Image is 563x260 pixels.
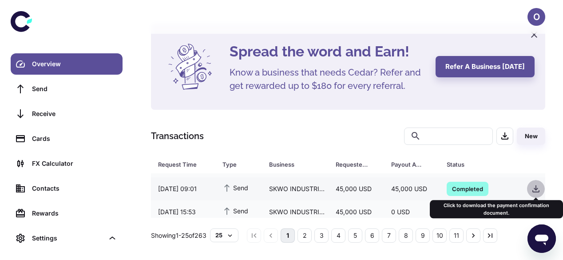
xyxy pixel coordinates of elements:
[222,183,248,192] span: Send
[210,228,238,242] button: 25
[447,158,502,171] div: Status
[32,208,117,218] div: Rewards
[32,159,117,168] div: FX Calculator
[281,228,295,243] button: page 1
[262,180,329,197] div: SKWO INDUSTRIAL CO.,LIMITED
[365,228,379,243] button: Go to page 6
[151,204,215,220] div: [DATE] 15:53
[430,200,563,218] div: Click to download the payment confirmation document.
[222,158,247,171] div: Type
[391,158,424,171] div: Payout Amount
[329,204,384,220] div: 45,000 USD
[11,128,123,149] a: Cards
[336,158,381,171] span: Requested Amount
[32,134,117,144] div: Cards
[11,228,123,249] div: Settings
[246,228,499,243] nav: pagination navigation
[336,158,369,171] div: Requested Amount
[32,59,117,69] div: Overview
[331,228,345,243] button: Go to page 4
[384,157,440,174] div: 0 USD
[436,56,535,77] button: Refer a business [DATE]
[32,233,104,243] div: Settings
[329,157,384,174] div: 40,000 USD
[158,158,200,171] div: Request Time
[391,158,436,171] span: Payout Amount
[11,53,123,75] a: Overview
[11,153,123,174] a: FX Calculator
[11,178,123,199] a: Contacts
[416,228,430,243] button: Go to page 9
[151,180,215,197] div: [DATE] 09:01
[11,78,123,100] a: Send
[384,180,440,197] div: 45,000 USD
[262,204,329,220] div: SKWO INDUSTRIAL CO.,LIMITED
[329,180,384,197] div: 45,000 USD
[230,41,425,62] h4: Spread the word and Earn!
[230,66,425,92] h5: Know a business that needs Cedar? Refer and get rewarded up to $180 for every referral.
[151,129,204,143] h1: Transactions
[32,109,117,119] div: Receive
[384,204,440,220] div: 0 USD
[262,157,329,174] div: SKWO INDUSTRIAL CO.,LIMITED
[447,184,488,193] span: Completed
[32,84,117,94] div: Send
[11,203,123,224] a: Rewards
[382,228,396,243] button: Go to page 7
[222,206,248,216] span: Send
[151,231,206,240] p: Showing 1-25 of 263
[314,228,329,243] button: Go to page 3
[151,157,215,174] div: [DATE] 13:05
[483,228,497,243] button: Go to last page
[447,158,514,171] span: Status
[32,184,117,193] div: Contacts
[158,158,212,171] span: Request Time
[466,228,480,243] button: Go to next page
[449,228,464,243] button: Go to page 11
[399,228,413,243] button: Go to page 8
[348,228,362,243] button: Go to page 5
[297,228,312,243] button: Go to page 2
[222,158,258,171] span: Type
[11,103,123,124] a: Receive
[527,8,545,26] button: O
[527,224,556,253] iframe: Button to launch messaging window
[517,128,545,145] button: New
[432,228,447,243] button: Go to page 10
